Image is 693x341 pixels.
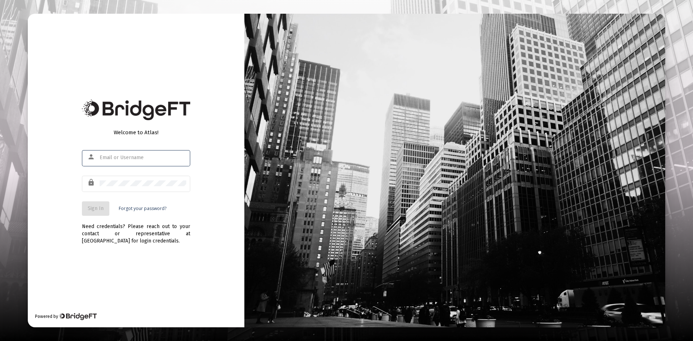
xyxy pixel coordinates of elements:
[87,153,96,161] mat-icon: person
[82,201,109,216] button: Sign In
[88,205,104,211] span: Sign In
[82,129,190,136] div: Welcome to Atlas!
[82,216,190,245] div: Need credentials? Please reach out to your contact or representative at [GEOGRAPHIC_DATA] for log...
[59,313,97,320] img: Bridge Financial Technology Logo
[87,178,96,187] mat-icon: lock
[100,155,186,161] input: Email or Username
[82,100,190,120] img: Bridge Financial Technology Logo
[119,205,166,212] a: Forgot your password?
[35,313,97,320] div: Powered by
